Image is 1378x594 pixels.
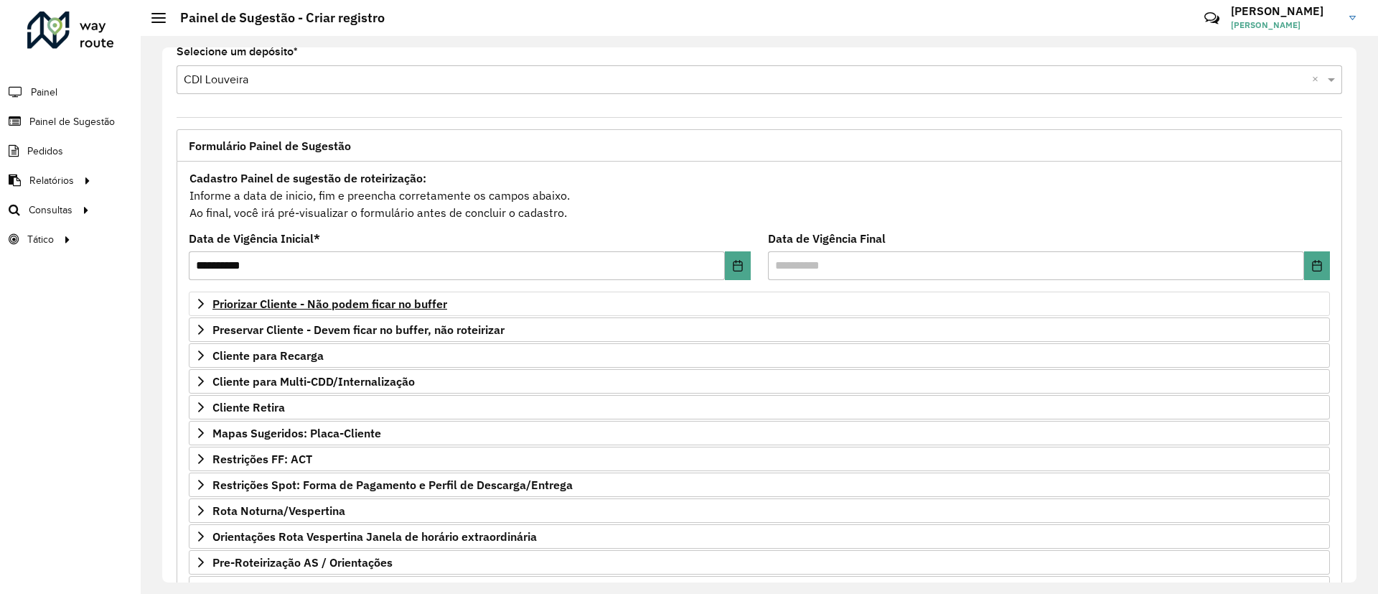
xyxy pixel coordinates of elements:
span: Formulário Painel de Sugestão [189,140,351,152]
a: Pre-Roteirização AS / Orientações [189,550,1330,575]
span: [PERSON_NAME] [1231,19,1339,32]
h2: Painel de Sugestão - Criar registro [166,10,385,26]
span: Rota Noturna/Vespertina [212,505,345,516]
a: Orientações Rota Vespertina Janela de horário extraordinária [189,524,1330,549]
a: Cliente para Multi-CDD/Internalização [189,369,1330,394]
span: Restrições FF: ACT [212,453,312,465]
a: Contato Rápido [1196,3,1227,34]
a: Restrições FF: ACT [189,447,1330,471]
span: Consultas [29,203,72,218]
span: Priorizar Cliente - Não podem ficar no buffer [212,298,447,310]
a: Rota Noturna/Vespertina [189,498,1330,523]
div: Informe a data de inicio, fim e preencha corretamente os campos abaixo. Ao final, você irá pré-vi... [189,169,1330,222]
span: Clear all [1312,71,1324,88]
span: Mapas Sugeridos: Placa-Cliente [212,427,381,439]
span: Outras Orientações [212,583,314,594]
span: Tático [27,232,54,247]
a: Priorizar Cliente - Não podem ficar no buffer [189,292,1330,316]
button: Choose Date [725,251,751,280]
a: Mapas Sugeridos: Placa-Cliente [189,421,1330,445]
label: Data de Vigência Final [768,230,886,247]
label: Data de Vigência Inicial [189,230,320,247]
span: Painel de Sugestão [29,114,115,129]
button: Choose Date [1304,251,1330,280]
strong: Cadastro Painel de sugestão de roteirização: [189,171,426,185]
span: Preservar Cliente - Devem ficar no buffer, não roteirizar [212,324,505,335]
span: Cliente para Multi-CDD/Internalização [212,376,415,387]
span: Painel [31,85,57,100]
span: Cliente para Recarga [212,350,324,361]
h3: [PERSON_NAME] [1231,4,1339,18]
a: Cliente Retira [189,395,1330,419]
span: Pre-Roteirização AS / Orientações [212,557,393,568]
a: Cliente para Recarga [189,343,1330,368]
span: Orientações Rota Vespertina Janela de horário extraordinária [212,531,537,542]
a: Preservar Cliente - Devem ficar no buffer, não roteirizar [189,317,1330,342]
span: Cliente Retira [212,402,285,413]
span: Restrições Spot: Forma de Pagamento e Perfil de Descarga/Entrega [212,479,573,491]
label: Selecione um depósito [177,43,298,60]
span: Pedidos [27,144,63,159]
a: Restrições Spot: Forma de Pagamento e Perfil de Descarga/Entrega [189,473,1330,497]
span: Relatórios [29,173,74,188]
